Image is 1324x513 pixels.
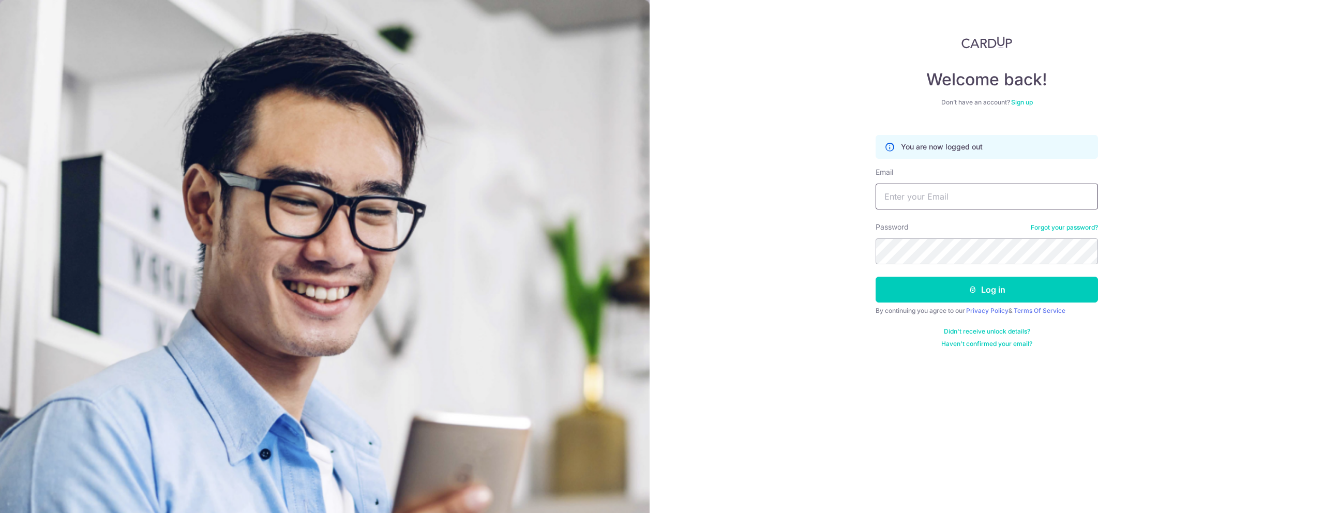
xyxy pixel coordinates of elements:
[876,98,1098,107] div: Don’t have an account?
[876,277,1098,303] button: Log in
[941,340,1032,348] a: Haven't confirmed your email?
[961,36,1012,49] img: CardUp Logo
[1031,223,1098,232] a: Forgot your password?
[876,307,1098,315] div: By continuing you agree to our &
[1014,307,1065,314] a: Terms Of Service
[876,222,909,232] label: Password
[876,69,1098,90] h4: Welcome back!
[876,184,1098,209] input: Enter your Email
[901,142,983,152] p: You are now logged out
[876,167,893,177] label: Email
[1011,98,1033,106] a: Sign up
[966,307,1009,314] a: Privacy Policy
[944,327,1030,336] a: Didn't receive unlock details?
